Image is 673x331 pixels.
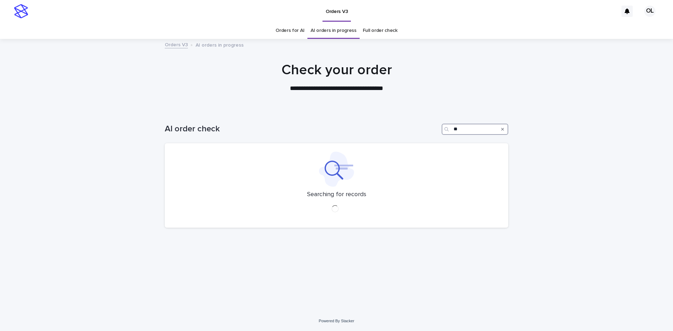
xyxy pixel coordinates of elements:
div: OL [644,6,655,17]
img: stacker-logo-s-only.png [14,4,28,18]
h1: Check your order [165,62,508,78]
a: Orders for AI [276,22,304,39]
p: Searching for records [307,191,366,199]
h1: AI order check [165,124,439,134]
a: Powered By Stacker [319,319,354,323]
a: Orders V3 [165,40,188,48]
input: Search [442,124,508,135]
a: AI orders in progress [311,22,356,39]
a: Full order check [363,22,397,39]
p: AI orders in progress [196,41,244,48]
